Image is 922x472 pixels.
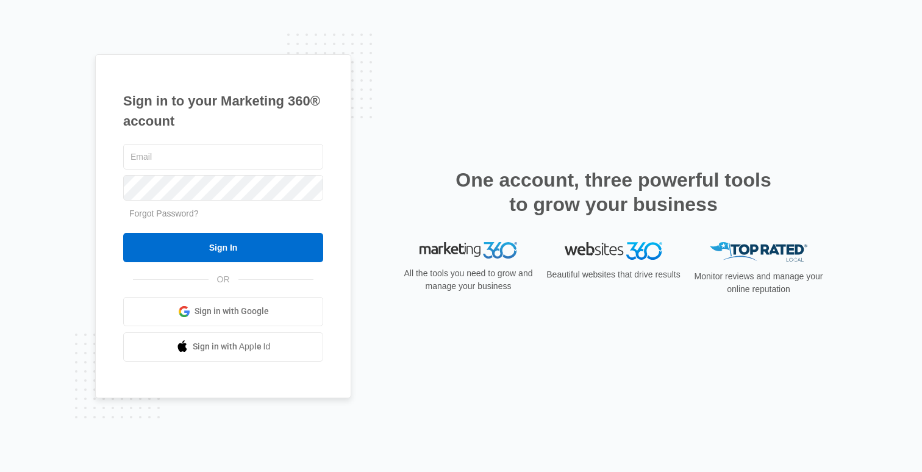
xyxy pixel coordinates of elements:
[710,242,807,262] img: Top Rated Local
[565,242,662,260] img: Websites 360
[123,297,323,326] a: Sign in with Google
[452,168,775,216] h2: One account, three powerful tools to grow your business
[123,233,323,262] input: Sign In
[400,267,537,293] p: All the tools you need to grow and manage your business
[129,209,199,218] a: Forgot Password?
[123,332,323,362] a: Sign in with Apple Id
[123,91,323,131] h1: Sign in to your Marketing 360® account
[123,144,323,170] input: Email
[209,273,238,286] span: OR
[545,268,682,281] p: Beautiful websites that drive results
[195,305,269,318] span: Sign in with Google
[193,340,271,353] span: Sign in with Apple Id
[690,270,827,296] p: Monitor reviews and manage your online reputation
[420,242,517,259] img: Marketing 360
